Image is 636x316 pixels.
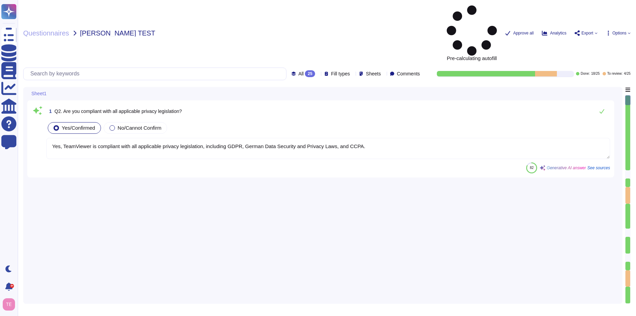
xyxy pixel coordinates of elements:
[27,68,286,80] input: Search by keywords
[31,91,46,96] span: Sheet1
[331,71,350,76] span: Fill types
[366,71,381,76] span: Sheets
[305,70,315,77] div: 25
[46,138,610,159] textarea: Yes, TeamViewer is compliant with all applicable privacy legislation, including GDPR, German Data...
[513,31,534,35] span: Approve all
[624,72,631,75] span: 4 / 25
[3,298,15,311] img: user
[10,284,14,288] div: 9+
[550,31,566,35] span: Analytics
[587,166,610,170] span: See sources
[80,30,156,37] span: [PERSON_NAME] TEST
[581,72,590,75] span: Done:
[298,71,304,76] span: All
[581,31,593,35] span: Export
[55,109,182,114] span: Q2. Are you compliant with all applicable privacy legislation?
[607,72,623,75] span: To review:
[612,31,626,35] span: Options
[397,71,420,76] span: Comments
[23,30,69,37] span: Questionnaires
[547,166,586,170] span: Generative AI answer
[505,30,534,36] button: Approve all
[542,30,566,36] button: Analytics
[46,109,52,114] span: 1
[62,125,95,131] span: Yes/Confirmed
[447,5,497,61] span: Pre-calculating autofill
[591,72,600,75] span: 18 / 25
[1,297,20,312] button: user
[530,166,534,170] span: 82
[118,125,161,131] span: No/Cannot Confirm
